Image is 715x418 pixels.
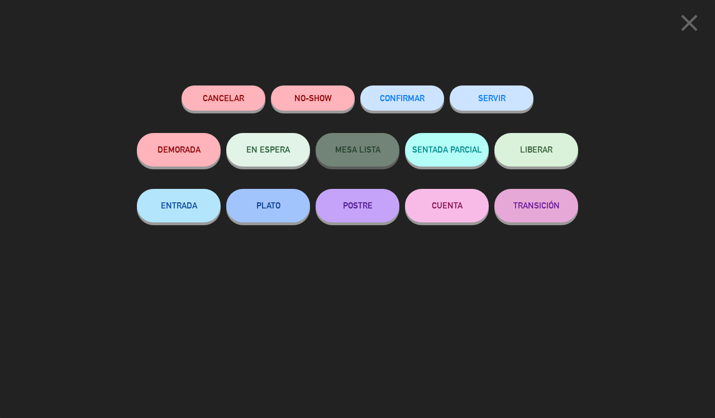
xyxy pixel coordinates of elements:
button: MESA LISTA [316,133,399,167]
span: CONFIRMAR [380,93,425,103]
button: CUENTA [405,189,489,222]
button: POSTRE [316,189,399,222]
span: LIBERAR [520,145,552,154]
button: NO-SHOW [271,85,355,111]
button: Cancelar [182,85,265,111]
button: LIBERAR [494,133,578,167]
button: CONFIRMAR [360,85,444,111]
button: close [672,8,707,41]
button: PLATO [226,189,310,222]
button: DEMORADA [137,133,221,167]
i: close [675,9,703,37]
button: EN ESPERA [226,133,310,167]
button: SENTADA PARCIAL [405,133,489,167]
button: SERVIR [450,85,533,111]
button: ENTRADA [137,189,221,222]
button: TRANSICIÓN [494,189,578,222]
